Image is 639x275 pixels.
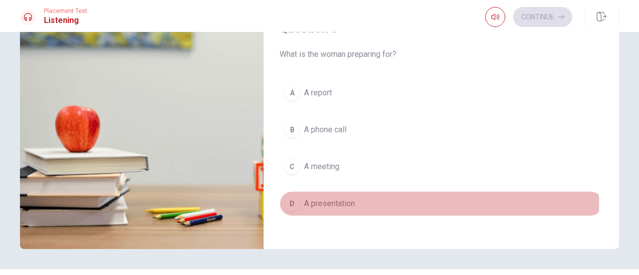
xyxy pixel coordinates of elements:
h1: Listening [44,14,87,26]
div: A [284,85,300,101]
button: BA phone call [280,117,603,142]
div: C [284,159,300,175]
span: A presentation [304,198,355,210]
span: A phone call [304,124,346,136]
div: D [284,196,300,212]
div: B [284,122,300,138]
span: A meeting [304,161,339,173]
button: DA presentation [280,191,603,216]
span: A report [304,87,332,99]
button: CA meeting [280,154,603,179]
span: What is the woman preparing for? [280,48,603,60]
img: Planning a Presentation [20,6,264,249]
button: AA report [280,80,603,105]
span: Placement Test [44,7,87,14]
